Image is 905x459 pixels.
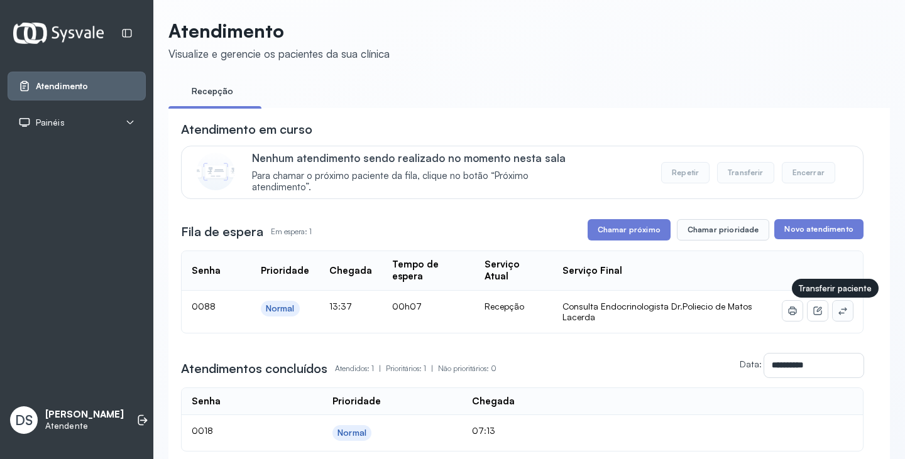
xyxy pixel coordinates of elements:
p: Prioritários: 1 [386,360,438,377]
label: Data: [740,359,762,369]
p: [PERSON_NAME] [45,409,124,421]
img: Imagem de CalloutCard [197,153,234,190]
a: Recepção [168,81,256,102]
span: 0088 [192,301,216,311]
span: 0018 [192,425,213,436]
div: Serviço Final [562,265,622,277]
button: Chamar prioridade [677,219,770,240]
a: Atendimento [18,80,135,92]
div: Chegada [472,396,515,408]
div: Recepção [485,301,542,312]
p: Nenhum atendimento sendo realizado no momento nesta sala [252,151,584,165]
div: Prioridade [261,265,309,277]
div: Visualize e gerencie os pacientes da sua clínica [168,47,390,60]
p: Atendente [45,421,124,431]
p: Atendimento [168,19,390,42]
div: Normal [266,303,295,314]
div: Chegada [329,265,372,277]
p: Em espera: 1 [271,223,312,240]
h3: Fila de espera [181,223,263,240]
span: Atendimento [36,81,88,92]
span: Consulta Endocrinologista Dr.Poliecio de Matos Lacerda [562,301,752,323]
div: Serviço Atual [485,259,542,283]
p: Atendidos: 1 [335,360,386,377]
button: Chamar próximo [588,219,671,240]
span: 13:37 [329,301,352,311]
button: Encerrar [782,162,835,183]
span: Para chamar o próximo paciente da fila, clique no botão “Próximo atendimento”. [252,170,584,194]
div: Senha [192,396,221,408]
button: Transferir [717,162,774,183]
p: Não prioritários: 0 [438,360,496,377]
h3: Atendimentos concluídos [181,360,327,377]
img: Logotipo do estabelecimento [13,23,104,43]
button: Repetir [661,162,710,183]
span: 07:13 [472,425,495,436]
div: Normal [337,428,366,438]
div: Tempo de espera [392,259,464,283]
span: 00h07 [392,301,422,311]
button: Novo atendimento [774,219,863,239]
span: | [379,364,381,373]
div: Prioridade [332,396,381,408]
span: | [431,364,433,373]
div: Senha [192,265,221,277]
span: Painéis [36,117,65,128]
h3: Atendimento em curso [181,121,312,138]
